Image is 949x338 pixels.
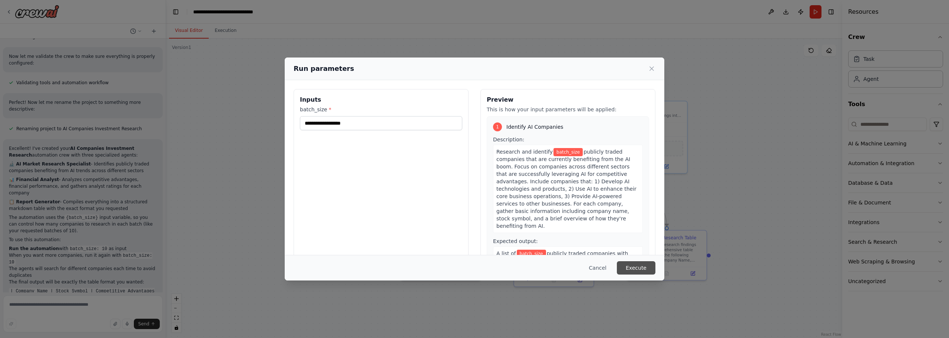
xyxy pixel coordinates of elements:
button: Cancel [583,261,612,275]
span: Research and identify [496,149,553,155]
span: Identify AI Companies [506,123,563,131]
div: 1 [493,122,502,131]
span: publicly traded companies that are currently benefiting from the AI boom. Focus on companies acro... [496,149,636,229]
span: Variable: batch_size [553,148,583,156]
span: Variable: batch_size [517,250,546,258]
span: A list of [496,250,516,256]
h3: Preview [487,95,649,104]
h2: Run parameters [294,63,354,74]
p: This is how your input parameters will be applied: [487,106,649,113]
span: Expected output: [493,238,538,244]
span: publicly traded companies with their stock symbols and brief descriptions of how they're benefiti... [496,250,637,286]
span: Description: [493,137,524,142]
h3: Inputs [300,95,462,104]
button: Execute [617,261,655,275]
label: batch_size [300,106,462,113]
